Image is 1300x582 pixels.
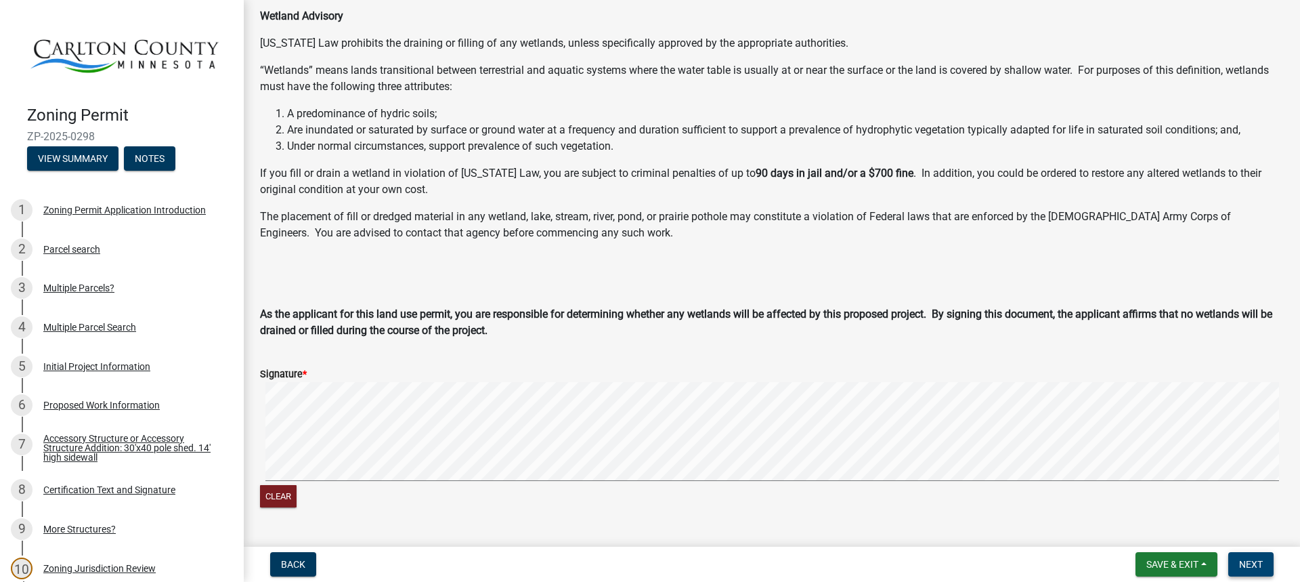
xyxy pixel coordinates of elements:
li: Under normal circumstances, support prevalence of such vegetation. [287,138,1284,154]
wm-modal-confirm: Summary [27,154,118,165]
p: [US_STATE] Law prohibits the draining or filling of any wetlands, unless specifically approved by... [260,35,1284,51]
div: 3 [11,277,32,299]
span: Next [1239,559,1263,570]
div: More Structures? [43,524,116,534]
div: Accessory Structure or Accessory Structure Addition: 30'x40 pole shed. 14' high sidewall [43,434,222,462]
strong: 90 days in jail and/or a $700 fine [756,167,913,180]
label: Signature [260,370,307,379]
div: 6 [11,394,32,416]
div: Multiple Parcel Search [43,323,136,332]
span: ZP-2025-0298 [27,130,217,143]
p: “Wetlands” means lands transitional between terrestrial and aquatic systems where the water table... [260,62,1284,95]
li: A predominance of hydric soils; [287,106,1284,122]
p: The placement of fill or dredged material in any wetland, lake, stream, river, pond, or prairie p... [260,209,1284,241]
div: Zoning Jurisdiction Review [43,564,156,573]
div: 10 [11,558,32,579]
div: Initial Project Information [43,362,150,371]
div: 1 [11,199,32,221]
span: Save & Exit [1146,559,1198,570]
button: Save & Exit [1135,552,1217,577]
span: Back [281,559,305,570]
div: Certification Text and Signature [43,485,175,495]
div: Zoning Permit Application Introduction [43,205,206,215]
li: Are inundated or saturated by surface or ground water at a frequency and duration sufficient to s... [287,122,1284,138]
div: 4 [11,316,32,338]
button: Next [1228,552,1274,577]
div: 7 [11,434,32,455]
h4: Zoning Permit [27,106,233,125]
button: Notes [124,146,175,171]
button: Clear [260,485,297,507]
button: View Summary [27,146,118,171]
button: Back [270,552,316,577]
div: 5 [11,356,32,377]
img: Carlton County, Minnesota [27,14,222,91]
strong: As the applicant for this land use permit, you are responsible for determining whether any wetlan... [260,308,1272,337]
div: 2 [11,238,32,260]
strong: Wetland Advisory [260,9,343,22]
div: Parcel search [43,245,100,254]
div: Multiple Parcels? [43,283,114,293]
p: If you fill or drain a wetland in violation of [US_STATE] Law, you are subject to criminal penalt... [260,165,1284,198]
div: 8 [11,479,32,501]
div: 9 [11,518,32,540]
wm-modal-confirm: Notes [124,154,175,165]
div: Proposed Work Information [43,400,160,410]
